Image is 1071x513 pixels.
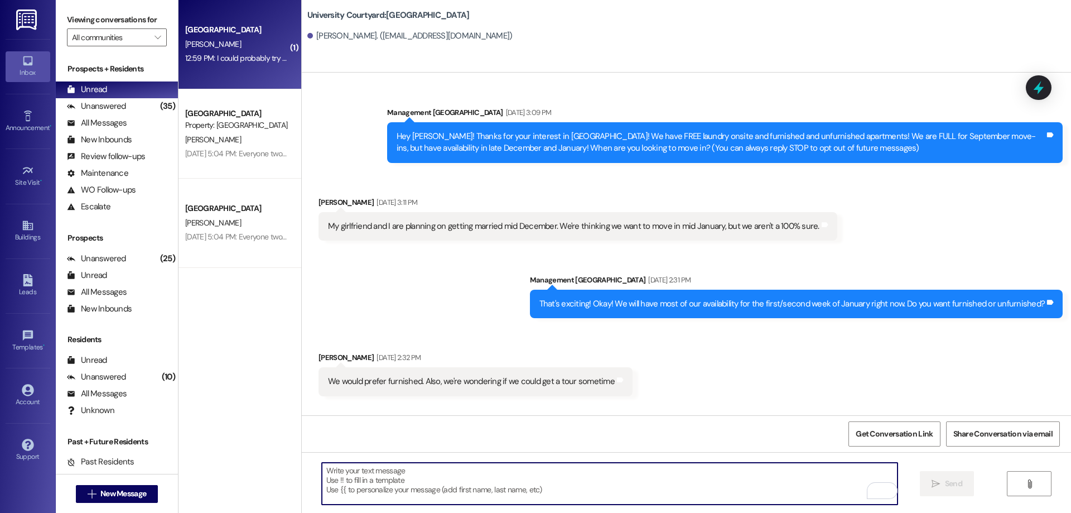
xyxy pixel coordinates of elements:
[67,388,127,400] div: All Messages
[322,463,898,505] textarea: To enrich screen reader interactions, please activate Accessibility in Grammarly extension settings
[185,218,241,228] span: [PERSON_NAME]
[185,53,352,63] div: 12:59 PM: I could probably try and find a roommate.
[6,326,50,356] a: Templates •
[157,98,178,115] div: (35)
[6,435,50,466] a: Support
[159,368,178,386] div: (10)
[185,108,288,119] div: [GEOGRAPHIC_DATA]
[100,488,146,500] span: New Message
[67,371,126,383] div: Unanswered
[397,131,1045,155] div: Hey [PERSON_NAME]! Thanks for your interest in [GEOGRAPHIC_DATA]! We have FREE laundry onsite and...
[645,274,691,286] div: [DATE] 2:31 PM
[67,134,132,146] div: New Inbounds
[945,478,962,490] span: Send
[40,177,42,185] span: •
[328,220,819,232] div: My girlfriend and I are planning on getting married mid December. We're thinking we want to move ...
[67,303,132,315] div: New Inbounds
[185,39,241,49] span: [PERSON_NAME]
[43,342,45,349] span: •
[67,286,127,298] div: All Messages
[67,117,127,129] div: All Messages
[387,107,1063,122] div: Management [GEOGRAPHIC_DATA]
[50,122,51,130] span: •
[185,24,288,36] div: [GEOGRAPHIC_DATA]
[319,352,633,367] div: [PERSON_NAME]
[72,28,149,46] input: All communities
[328,376,615,387] div: We would prefer furnished. Also, we're wondering if we could get a tour sometime
[953,428,1053,440] span: Share Conversation via email
[67,354,107,366] div: Unread
[319,196,837,212] div: [PERSON_NAME]
[539,298,1045,310] div: That's exciting! Okay! We will have most of our availability for the first/second week of January...
[56,63,178,75] div: Prospects + Residents
[6,161,50,191] a: Site Visit •
[6,271,50,301] a: Leads
[307,9,470,21] b: University Courtyard: [GEOGRAPHIC_DATA]
[67,167,128,179] div: Maintenance
[157,250,178,267] div: (25)
[67,151,145,162] div: Review follow-ups
[6,51,50,81] a: Inbox
[67,456,134,468] div: Past Residents
[67,270,107,281] div: Unread
[307,30,513,42] div: [PERSON_NAME]. ([EMAIL_ADDRESS][DOMAIN_NAME])
[56,232,178,244] div: Prospects
[67,201,110,213] div: Escalate
[374,352,421,363] div: [DATE] 2:32 PM
[6,381,50,411] a: Account
[67,100,126,112] div: Unanswered
[155,33,161,42] i: 
[848,421,940,447] button: Get Conversation Link
[530,274,1063,290] div: Management [GEOGRAPHIC_DATA]
[56,334,178,346] div: Residents
[56,436,178,448] div: Past + Future Residents
[67,253,126,265] div: Unanswered
[67,84,107,95] div: Unread
[88,490,96,498] i: 
[67,184,136,196] div: WO Follow-ups
[1025,480,1034,488] i: 
[67,11,167,28] label: Viewing conversations for
[67,405,114,416] div: Unknown
[503,107,552,118] div: [DATE] 3:09 PM
[932,480,940,488] i: 
[374,196,417,208] div: [DATE] 3:11 PM
[856,428,933,440] span: Get Conversation Link
[6,216,50,246] a: Buildings
[946,421,1060,447] button: Share Conversation via email
[16,9,39,30] img: ResiDesk Logo
[920,471,974,496] button: Send
[185,135,241,145] span: [PERSON_NAME]
[76,485,158,503] button: New Message
[185,203,288,214] div: [GEOGRAPHIC_DATA]
[185,119,288,131] div: Property: [GEOGRAPHIC_DATA]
